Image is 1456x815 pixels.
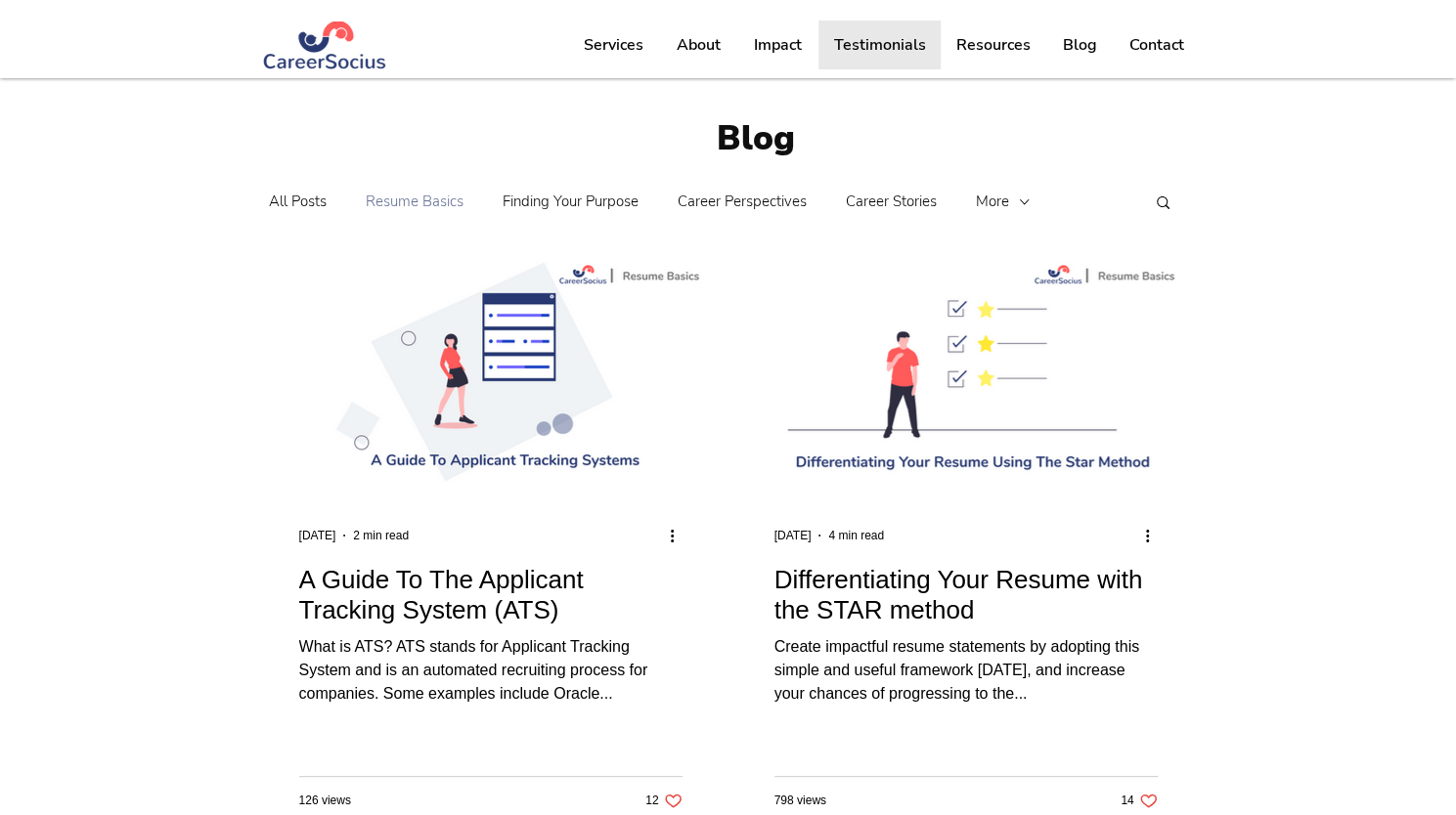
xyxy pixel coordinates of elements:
[660,21,737,69] a: About
[353,529,409,542] span: 2 min read
[1121,794,1138,806] span: 14
[645,794,663,806] span: 12
[774,565,1158,625] a: Differentiating Your Resume with the STAR method
[824,21,936,69] p: Testimonials
[299,529,336,542] span: Aug 4, 2020
[503,193,639,210] a: Finding Your Purpose
[668,524,691,547] button: More actions
[828,529,884,542] span: 4 min read
[299,635,683,706] div: What is ATS? ATS stands for Applicant Tracking System and is an automated recruiting process for ...
[774,794,826,807] span: 798 views
[667,21,730,69] p: About
[269,260,713,493] img: A Guide To The Applicant Tracking System (ATS)
[737,21,818,69] a: Impact
[269,162,1134,240] nav: Blog
[744,260,1188,493] img: Differentiating Your Resume with the STAR method
[941,21,1046,69] a: Resources
[1113,21,1200,69] a: Contact
[568,21,1200,69] nav: Site
[269,193,327,210] a: All Posts
[818,21,941,69] a: Testimonials
[366,193,463,210] a: Resume Basics
[1154,193,1172,214] div: Search
[299,565,683,625] a: A Guide To The Applicant Tracking System (ATS)
[574,21,653,69] p: Services
[299,794,351,807] span: 126 views
[976,193,1032,210] button: More
[1121,792,1157,810] button: Like post
[645,792,682,810] button: Like post
[1046,21,1113,69] a: Blog
[1053,21,1107,69] p: Blog
[947,21,1040,69] p: Resources
[744,21,812,69] p: Impact
[568,21,660,69] a: Services
[1143,524,1167,547] button: More actions
[774,635,1158,706] div: Create impactful resume statements by adopting this simple and useful framework [DATE], and incre...
[717,115,795,161] span: Blog
[678,193,807,210] a: Career Perspectives
[774,529,812,542] span: Jan 29, 2018
[846,193,937,210] a: Career Stories
[1120,21,1194,69] p: Contact
[262,21,388,69] img: Logo Blue (#283972) png.png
